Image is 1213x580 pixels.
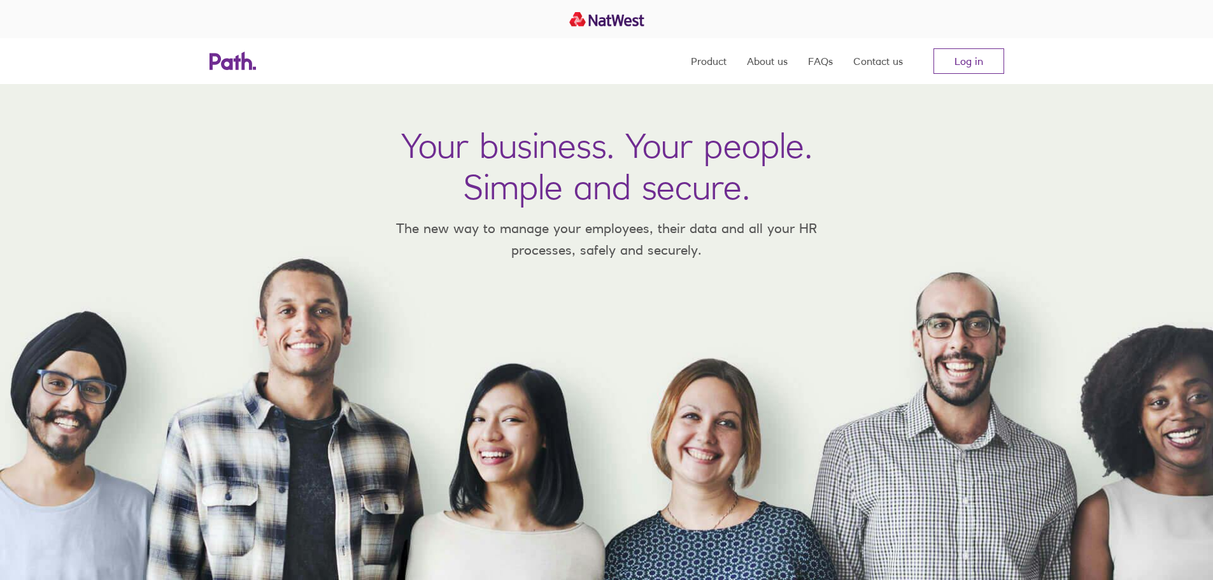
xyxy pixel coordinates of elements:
p: The new way to manage your employees, their data and all your HR processes, safely and securely. [378,218,836,260]
a: Contact us [853,38,903,84]
a: About us [747,38,788,84]
h1: Your business. Your people. Simple and secure. [401,125,812,208]
a: Product [691,38,727,84]
a: Log in [933,48,1004,74]
a: FAQs [808,38,833,84]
